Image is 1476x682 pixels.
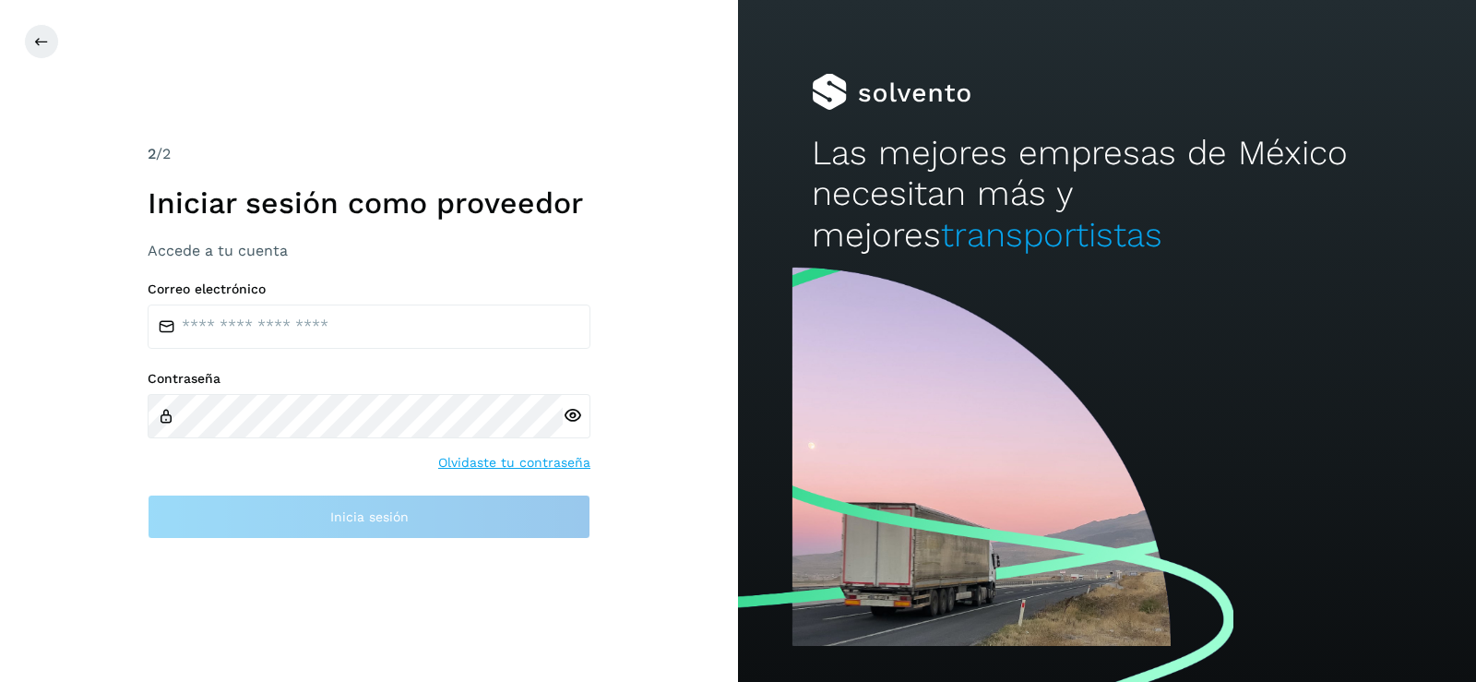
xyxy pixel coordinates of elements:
[148,143,590,165] div: /2
[438,453,590,473] a: Olvidaste tu contraseña
[330,510,409,523] span: Inicia sesión
[148,281,590,297] label: Correo electrónico
[148,371,590,387] label: Contraseña
[812,133,1402,256] h2: Las mejores empresas de México necesitan más y mejores
[148,145,156,162] span: 2
[148,242,590,259] h3: Accede a tu cuenta
[148,185,590,221] h1: Iniciar sesión como proveedor
[148,495,590,539] button: Inicia sesión
[941,215,1162,255] span: transportistas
